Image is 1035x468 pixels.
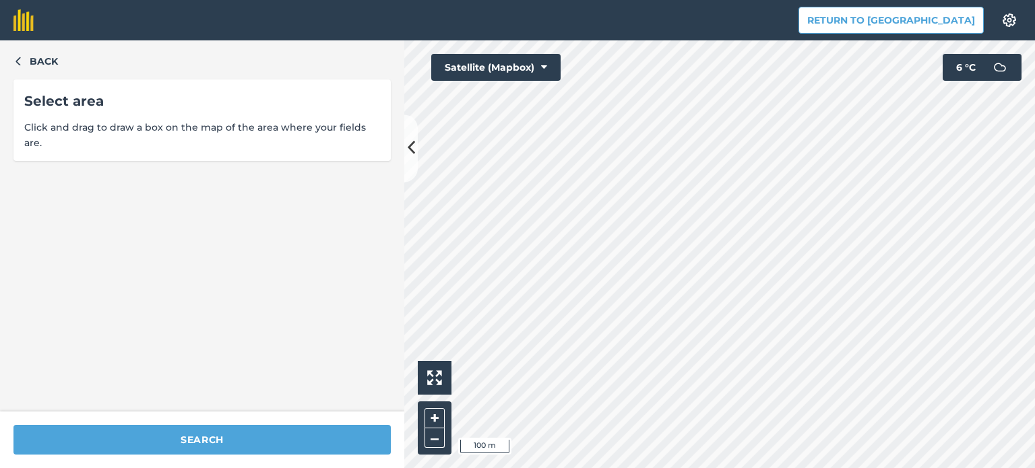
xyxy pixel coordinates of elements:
[986,54,1013,81] img: svg+xml;base64,PD94bWwgdmVyc2lvbj0iMS4wIiBlbmNvZGluZz0idXRmLTgiPz4KPCEtLSBHZW5lcmF0b3I6IEFkb2JlIE...
[1001,13,1017,27] img: A cog icon
[13,425,391,455] button: Search
[425,428,445,448] button: –
[798,7,984,34] button: Return to [GEOGRAPHIC_DATA]
[13,54,58,69] button: Back
[956,54,976,81] span: 6 ° C
[30,54,58,69] span: Back
[24,90,380,112] div: Select area
[427,370,442,385] img: Four arrows, one pointing top left, one top right, one bottom right and the last bottom left
[24,120,380,150] span: Click and drag to draw a box on the map of the area where your fields are.
[425,408,445,428] button: +
[431,54,561,81] button: Satellite (Mapbox)
[943,54,1022,81] button: 6 °C
[13,9,34,31] img: fieldmargin Logo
